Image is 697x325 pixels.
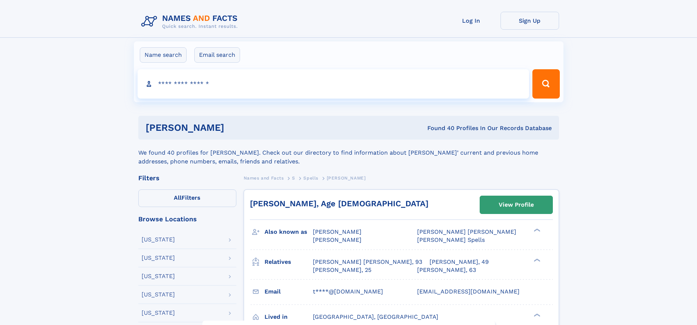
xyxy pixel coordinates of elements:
div: [US_STATE] [142,292,175,298]
a: Spells [303,173,318,182]
a: Names and Facts [244,173,284,182]
span: [PERSON_NAME] [327,176,366,181]
h1: [PERSON_NAME] [146,123,326,132]
h3: Also known as [265,226,313,238]
h3: Relatives [265,256,313,268]
div: [US_STATE] [142,310,175,316]
span: [PERSON_NAME] Spells [417,236,485,243]
span: [EMAIL_ADDRESS][DOMAIN_NAME] [417,288,520,295]
span: S [292,176,295,181]
div: [US_STATE] [142,255,175,261]
div: We found 40 profiles for [PERSON_NAME]. Check out our directory to find information about [PERSON... [138,140,559,166]
span: [PERSON_NAME] [313,236,361,243]
div: Browse Locations [138,216,236,222]
label: Filters [138,189,236,207]
a: [PERSON_NAME], 49 [430,258,489,266]
div: Found 40 Profiles In Our Records Database [326,124,552,132]
a: [PERSON_NAME], 63 [417,266,476,274]
div: [US_STATE] [142,273,175,279]
div: ❯ [532,313,541,317]
div: ❯ [532,228,541,233]
div: ❯ [532,258,541,262]
span: All [174,194,181,201]
a: View Profile [480,196,552,214]
div: Filters [138,175,236,181]
label: Email search [194,47,240,63]
div: View Profile [499,196,534,213]
h3: Lived in [265,311,313,323]
img: Logo Names and Facts [138,12,244,32]
div: [US_STATE] [142,237,175,243]
h3: Email [265,285,313,298]
a: Sign Up [501,12,559,30]
label: Name search [140,47,187,63]
span: [GEOGRAPHIC_DATA], [GEOGRAPHIC_DATA] [313,313,438,320]
button: Search Button [532,69,559,99]
span: Spells [303,176,318,181]
span: [PERSON_NAME] [313,228,361,235]
a: S [292,173,295,182]
a: [PERSON_NAME] [PERSON_NAME], 93 [313,258,422,266]
a: [PERSON_NAME], 25 [313,266,371,274]
input: search input [138,69,529,99]
span: [PERSON_NAME] [PERSON_NAME] [417,228,516,235]
a: [PERSON_NAME], Age [DEMOGRAPHIC_DATA] [250,199,428,208]
a: Log In [442,12,501,30]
